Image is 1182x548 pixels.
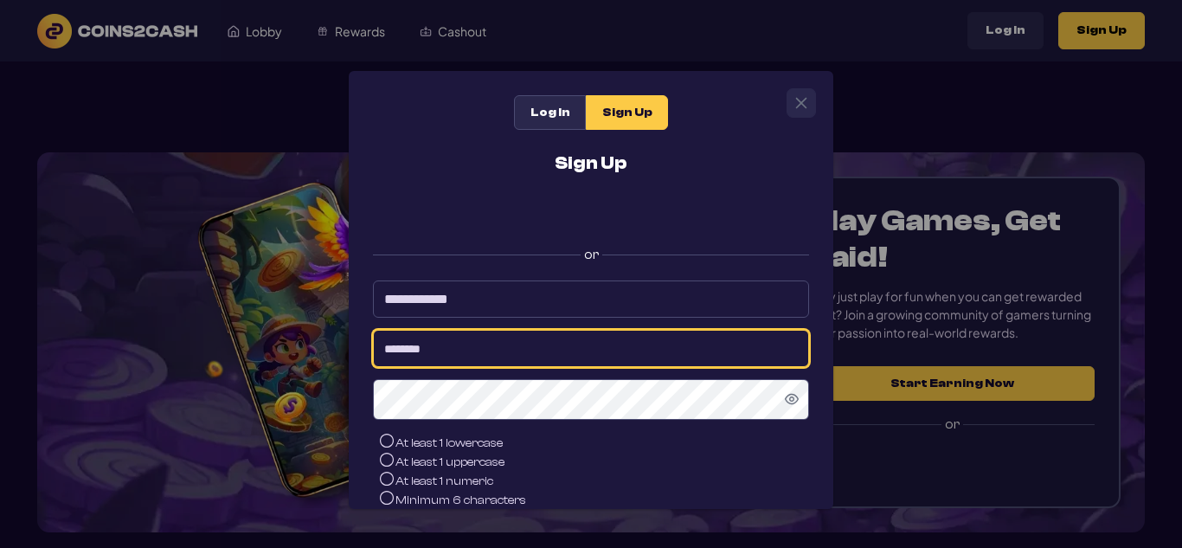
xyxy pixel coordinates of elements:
li: Minimum 6 characters [380,491,809,510]
li: At least 1 uppercase [380,453,809,472]
span: Log In [530,106,570,120]
iframe: Przycisk Zaloguj się przez Google [409,195,773,233]
button: Close [787,89,815,117]
span: Sign Up [602,106,652,120]
div: Sign Up [586,95,668,130]
li: At least 1 numeric [380,472,809,491]
div: Log In [514,95,586,130]
svg: Show Password [785,392,799,406]
label: or [373,231,809,268]
li: At least 1 lowercase [380,434,809,453]
h2: Sign Up [555,154,627,172]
